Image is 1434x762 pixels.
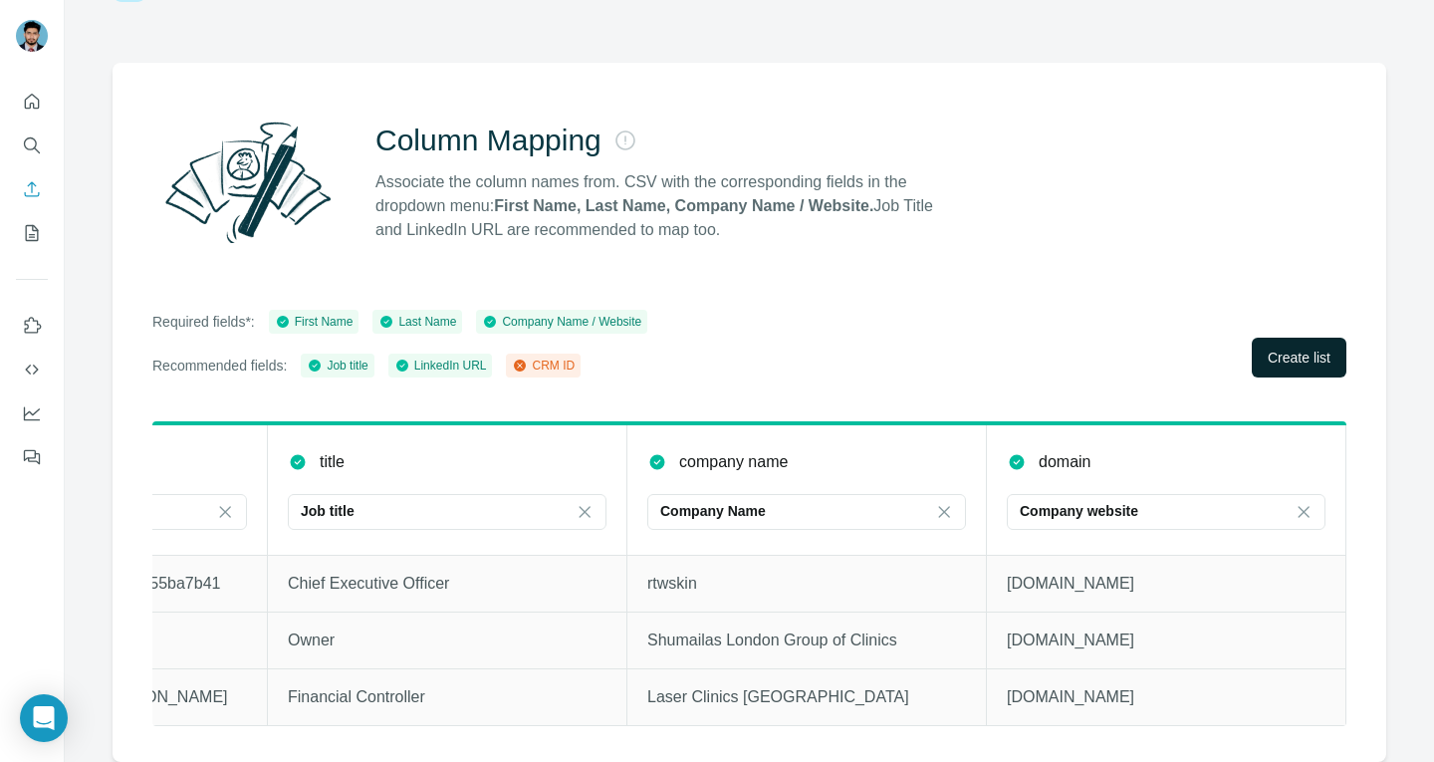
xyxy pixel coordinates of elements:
[275,313,354,331] div: First Name
[16,395,48,431] button: Dashboard
[647,572,966,596] p: rtwskin
[1039,450,1090,474] p: domain
[1007,572,1325,596] p: [DOMAIN_NAME]
[16,171,48,207] button: Enrich CSV
[378,313,456,331] div: Last Name
[301,501,355,521] p: Job title
[16,127,48,163] button: Search
[16,308,48,344] button: Use Surfe on LinkedIn
[494,197,873,214] strong: First Name, Last Name, Company Name / Website.
[660,501,766,521] p: Company Name
[1007,685,1325,709] p: [DOMAIN_NAME]
[16,352,48,387] button: Use Surfe API
[16,84,48,120] button: Quick start
[152,356,287,376] p: Recommended fields:
[375,170,951,242] p: Associate the column names from. CSV with the corresponding fields in the dropdown menu: Job Titl...
[1252,338,1346,378] button: Create list
[647,629,966,652] p: Shumailas London Group of Clinics
[647,685,966,709] p: Laser Clinics [GEOGRAPHIC_DATA]
[16,439,48,475] button: Feedback
[288,572,606,596] p: Chief Executive Officer
[152,111,344,254] img: Surfe Illustration - Column Mapping
[16,215,48,251] button: My lists
[20,694,68,742] div: Open Intercom Messenger
[152,312,255,332] p: Required fields*:
[320,450,345,474] p: title
[512,357,575,375] div: CRM ID
[16,20,48,52] img: Avatar
[1020,501,1138,521] p: Company website
[375,123,601,158] h2: Column Mapping
[288,629,606,652] p: Owner
[1007,629,1325,652] p: [DOMAIN_NAME]
[394,357,487,375] div: LinkedIn URL
[679,450,788,474] p: company name
[288,685,606,709] p: Financial Controller
[482,313,641,331] div: Company Name / Website
[307,357,367,375] div: Job title
[1268,348,1330,368] span: Create list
